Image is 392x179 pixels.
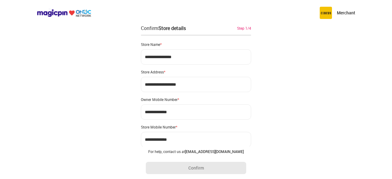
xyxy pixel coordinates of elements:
[37,9,91,17] img: ondc-logo-new-small.8a59708e.svg
[185,149,244,154] a: [EMAIL_ADDRESS][DOMAIN_NAME]
[146,162,246,174] button: Confirm
[146,149,246,154] div: For help, contact us at
[158,25,186,32] div: Store details
[237,25,251,31] div: Step 1/4
[337,10,355,16] p: Merchant
[141,24,186,32] div: Confirm
[141,97,251,102] div: Owner Mobile Number
[141,69,251,74] div: Store Address
[141,42,251,47] div: Store Name
[320,7,332,19] img: circus.b677b59b.png
[141,125,251,129] div: Store Mobile Number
